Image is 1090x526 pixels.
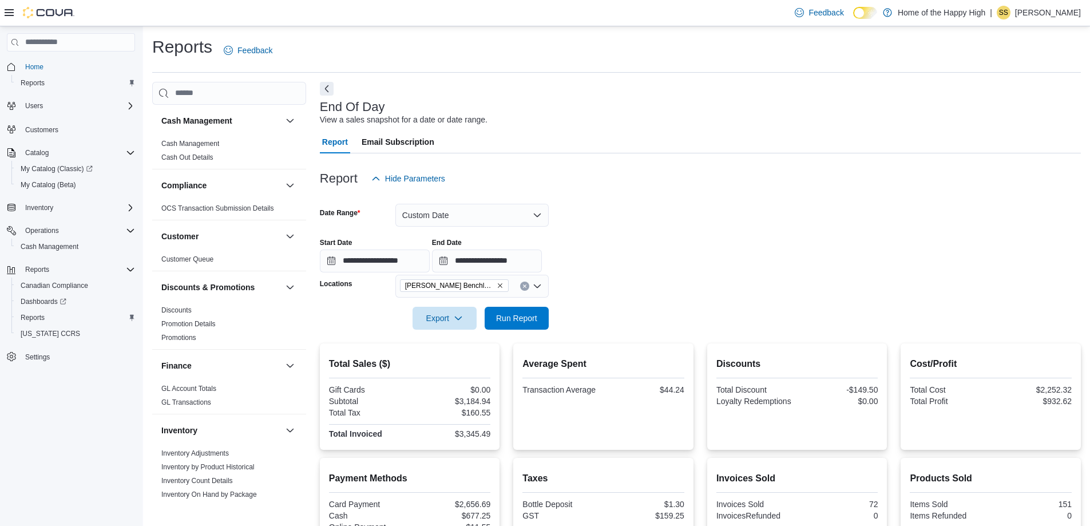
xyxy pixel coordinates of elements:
[21,350,135,364] span: Settings
[161,449,229,458] span: Inventory Adjustments
[161,140,219,148] a: Cash Management
[412,408,490,417] div: $160.55
[910,511,988,520] div: Items Refunded
[161,463,255,471] a: Inventory by Product Historical
[2,349,140,365] button: Settings
[161,139,219,148] span: Cash Management
[161,115,232,126] h3: Cash Management
[320,114,487,126] div: View a sales snapshot for a date or date range.
[412,385,490,394] div: $0.00
[993,385,1072,394] div: $2,252.32
[161,180,281,191] button: Compliance
[161,306,192,315] span: Discounts
[11,161,140,177] a: My Catalog (Classic)
[2,200,140,216] button: Inventory
[161,334,196,342] a: Promotions
[21,350,54,364] a: Settings
[237,45,272,56] span: Feedback
[367,167,450,190] button: Hide Parameters
[161,491,257,499] a: Inventory On Hand by Package
[993,511,1072,520] div: 0
[161,449,229,457] a: Inventory Adjustments
[283,359,297,373] button: Finance
[412,429,490,438] div: $3,345.49
[412,511,490,520] div: $677.25
[21,164,93,173] span: My Catalog (Classic)
[16,76,135,90] span: Reports
[2,58,140,75] button: Home
[161,282,255,293] h3: Discounts & Promotions
[322,130,348,153] span: Report
[496,313,537,324] span: Run Report
[21,263,54,276] button: Reports
[716,397,795,406] div: Loyalty Redemptions
[25,148,49,157] span: Catalog
[910,397,988,406] div: Total Profit
[161,153,213,161] a: Cash Out Details
[320,208,360,217] label: Date Range
[898,6,985,19] p: Home of the Happy High
[21,78,45,88] span: Reports
[329,385,407,394] div: Gift Cards
[25,265,49,274] span: Reports
[716,511,795,520] div: InvoicesRefunded
[329,472,491,485] h2: Payment Methods
[161,462,255,472] span: Inventory by Product Historical
[16,178,135,192] span: My Catalog (Beta)
[152,201,306,220] div: Compliance
[990,6,992,19] p: |
[152,303,306,349] div: Discounts & Promotions
[606,511,684,520] div: $159.25
[21,224,64,238] button: Operations
[320,82,334,96] button: Next
[16,311,135,325] span: Reports
[219,39,277,62] a: Feedback
[16,240,83,254] a: Cash Management
[16,240,135,254] span: Cash Management
[799,500,878,509] div: 72
[716,385,795,394] div: Total Discount
[25,203,53,212] span: Inventory
[21,180,76,189] span: My Catalog (Beta)
[520,282,529,291] button: Clear input
[161,477,233,485] a: Inventory Count Details
[999,6,1008,19] span: SS
[329,511,407,520] div: Cash
[21,242,78,251] span: Cash Management
[799,385,878,394] div: -$149.50
[16,178,81,192] a: My Catalog (Beta)
[283,424,297,437] button: Inventory
[606,500,684,509] div: $1.30
[152,137,306,169] div: Cash Management
[716,357,878,371] h2: Discounts
[362,130,434,153] span: Email Subscription
[25,101,43,110] span: Users
[329,408,407,417] div: Total Tax
[799,511,878,520] div: 0
[16,311,49,325] a: Reports
[161,231,281,242] button: Customer
[412,500,490,509] div: $2,656.69
[161,425,197,436] h3: Inventory
[329,397,407,406] div: Subtotal
[161,490,257,499] span: Inventory On Hand by Package
[21,263,135,276] span: Reports
[161,385,216,393] a: GL Account Totals
[320,100,385,114] h3: End Of Day
[161,319,216,329] span: Promotion Details
[716,472,878,485] h2: Invoices Sold
[161,398,211,407] span: GL Transactions
[11,326,140,342] button: [US_STATE] CCRS
[161,255,213,263] a: Customer Queue
[11,75,140,91] button: Reports
[21,123,63,137] a: Customers
[21,60,135,74] span: Home
[25,226,59,235] span: Operations
[161,255,213,264] span: Customer Queue
[16,76,49,90] a: Reports
[283,179,297,192] button: Compliance
[16,295,135,309] span: Dashboards
[152,252,306,271] div: Customer
[2,262,140,278] button: Reports
[606,385,684,394] div: $44.24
